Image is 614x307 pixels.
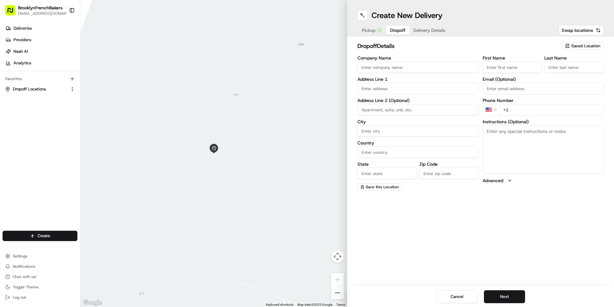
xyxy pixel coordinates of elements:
div: Favorites [3,74,77,84]
span: [DATE] [58,117,71,122]
a: Nash AI [3,46,80,57]
div: Past conversations [6,84,43,89]
a: Analytics [3,58,80,68]
button: Create [3,231,77,241]
span: Settings [13,254,27,259]
button: [EMAIL_ADDRESS][DOMAIN_NAME] [18,11,70,16]
span: Create [38,233,50,239]
div: Start new chat [29,61,105,68]
a: Terms (opens in new tab) [336,303,345,306]
span: Saved Location [571,43,600,49]
label: First Name [483,56,542,60]
button: See all [100,82,117,90]
label: City [357,119,479,124]
a: 📗Knowledge Base [4,141,52,153]
span: Delivery Details [413,27,445,33]
input: Apartment, suite, unit, etc. [357,104,479,116]
img: Google [82,299,103,307]
input: Enter company name [357,61,479,73]
span: Notifications [13,264,35,269]
button: BrooklynFrenchBakers [18,5,63,11]
label: Advanced [483,177,503,184]
h2: dropoff Details [357,42,557,51]
img: 1736555255976-a54dd68f-1ca7-489b-9aae-adbdc363a1c4 [13,117,18,123]
p: Welcome 👋 [6,26,117,36]
input: Enter email address [483,83,604,94]
img: Klarizel Pensader [6,111,17,121]
input: Enter first name [483,61,542,73]
a: Dropoff Locations [5,86,67,92]
button: Zoom out [331,286,344,299]
a: Providers [3,35,80,45]
button: Map camera controls [331,250,344,263]
div: 📗 [6,144,12,150]
span: Pickup [362,27,375,33]
span: Chat with us! [13,274,36,279]
span: Dropoff Locations [13,86,46,92]
button: Notifications [3,262,77,271]
label: Address Line 2 (Optional) [357,98,479,103]
div: We're available if you need us! [29,68,88,73]
button: Log out [3,293,77,302]
button: Settings [3,252,77,261]
a: Deliveries [3,23,80,33]
span: Pylon [64,160,78,164]
span: Knowledge Base [13,144,49,150]
input: Enter last name [544,61,604,73]
span: [DATE] [57,100,70,105]
span: • [54,117,57,122]
label: Address Line 1 [357,77,479,81]
img: 1736555255976-a54dd68f-1ca7-489b-9aae-adbdc363a1c4 [6,61,18,73]
span: Analytics [13,60,31,66]
input: Enter phone number [499,104,604,116]
button: Dropoff Locations [3,84,77,94]
input: Enter zip code [419,168,479,179]
img: Nash [6,6,19,19]
span: Dropoff [390,27,406,33]
img: 1724597045416-56b7ee45-8013-43a0-a6f9-03cb97ddad50 [13,61,25,73]
span: Klarizel Pensader [20,117,53,122]
label: Company Name [357,56,479,60]
span: Save this Location [366,184,399,190]
button: Save this Location [357,183,402,191]
button: Keyboard shortcuts [266,302,294,307]
button: Next [484,290,525,303]
span: [PERSON_NAME] [20,100,52,105]
span: Nash AI [13,49,28,54]
input: Enter country [357,146,479,158]
button: Cancel [436,290,478,303]
button: Chat with us! [3,272,77,281]
span: Swap locations [562,27,593,33]
div: 💻 [54,144,59,150]
a: Open this area in Google Maps (opens a new window) [82,299,103,307]
label: Last Name [544,56,604,60]
input: Enter address [357,83,479,94]
span: • [53,100,56,105]
input: Enter state [357,168,417,179]
span: Toggle Theme [13,284,39,290]
label: Country [357,141,479,145]
button: Zoom in [331,273,344,286]
label: Zip Code [419,162,479,166]
label: State [357,162,417,166]
button: Saved Location [561,42,604,51]
span: API Documentation [61,144,103,150]
span: Deliveries [13,25,32,31]
button: BrooklynFrenchBakers[EMAIL_ADDRESS][DOMAIN_NAME] [3,3,66,18]
span: Log out [13,295,26,300]
input: Enter city [357,125,479,137]
span: Providers [13,37,31,43]
button: Toggle Theme [3,283,77,292]
img: Nelly AZAMBRE [6,94,17,104]
a: 💻API Documentation [52,141,106,153]
button: Advanced [483,177,604,184]
span: Map data ©2025 Google [297,303,332,306]
button: Start new chat [109,63,117,71]
a: Powered byPylon [45,159,78,164]
label: Phone Number [483,98,604,103]
button: Swap locations [559,25,604,35]
input: Clear [17,42,106,48]
label: Email (Optional) [483,77,604,81]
